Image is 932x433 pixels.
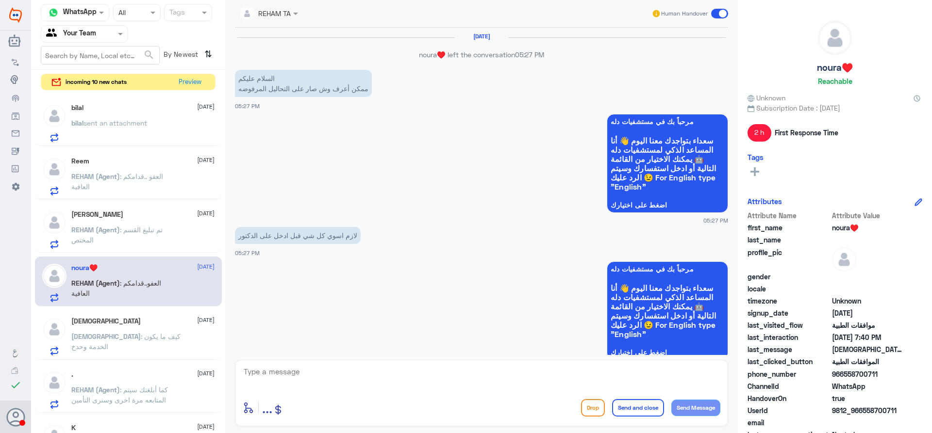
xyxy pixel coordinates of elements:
span: [DATE] [197,369,215,378]
span: Subscription Date : [DATE] [748,103,922,113]
span: [DATE] [197,262,215,271]
h5: bilal [71,104,83,112]
span: last_name [748,235,830,245]
span: Attribute Name [748,210,830,221]
span: last_interaction [748,332,830,342]
button: Send and close [612,399,664,417]
span: مرحباً بك في مستشفيات دله [611,265,724,273]
span: 2025-10-06T16:40:00.3554346Z [832,332,902,342]
h5: خالد شولان [71,210,123,219]
span: اضغط على اختيارك [611,201,724,209]
img: defaultAdmin.png [42,317,67,341]
span: الموافقات الطبية [832,356,902,367]
span: ChannelId [748,381,830,391]
span: Unknown [748,93,785,103]
img: defaultAdmin.png [818,21,851,54]
span: Attribute Value [832,210,902,221]
span: موافقات الطبية [832,320,902,330]
button: search [143,47,155,63]
span: 05:27 PM [235,250,260,256]
p: 6/10/2025, 5:27 PM [235,227,361,244]
span: sent an attachment [83,119,147,127]
img: defaultAdmin.png [42,157,67,181]
h6: Reachable [818,77,852,85]
span: مرحباً بك في مستشفيات دله [611,118,724,126]
img: defaultAdmin.png [42,264,67,288]
button: Drop [581,399,605,417]
i: check [10,379,21,391]
span: Human Handover [661,9,708,18]
span: سعداء بتواجدك معنا اليوم 👋 أنا المساعد الذكي لمستشفيات دله 🤖 يمكنك الاختيار من القائمة التالية أو... [611,283,724,338]
span: bilal [71,119,83,127]
div: Tags [168,7,185,19]
img: defaultAdmin.png [42,210,67,235]
button: Avatar [6,408,25,426]
span: profile_pic [748,247,830,270]
span: [DATE] [197,209,215,218]
span: Unknown [832,296,902,306]
h5: . [71,370,73,379]
span: : كما أبلغتك سيتم المتابعه مرة اخرى وسنرى التأمين [71,385,168,404]
span: 2 h [748,124,771,142]
span: 05:27 PM [515,50,544,59]
span: noura♥️ [832,223,902,233]
button: Send Message [671,400,720,416]
button: ... [262,397,272,418]
span: REHAM (Agent) [71,385,120,394]
span: signup_date [748,308,830,318]
img: defaultAdmin.png [42,370,67,395]
span: اضغط على اختيارك [611,349,724,356]
h6: Tags [748,153,764,161]
span: REHAM (Agent) [71,172,120,180]
span: UserId [748,405,830,416]
span: 05:27 PM [235,103,260,109]
span: null [832,417,902,428]
span: null [832,272,902,282]
h5: noura♥️ [817,62,853,73]
span: 9812_966558700711 [832,405,902,416]
span: By Newest [160,46,200,65]
i: ⇅ [204,46,212,62]
input: Search by Name, Local etc… [41,47,159,64]
span: HandoverOn [748,393,830,403]
span: REHAM (Agent) [71,279,120,287]
span: [DATE] [197,422,215,431]
h5: Reem [71,157,89,165]
span: : تم تبليغ القسم المختص [71,225,163,244]
span: last_message [748,344,830,354]
span: email [748,417,830,428]
img: defaultAdmin.png [42,104,67,128]
img: yourTeam.svg [46,27,61,41]
img: defaultAdmin.png [832,247,856,272]
span: phone_number [748,369,830,379]
span: locale [748,284,830,294]
img: Widebot Logo [9,7,22,23]
h5: سبحان الله [71,317,141,325]
span: timezone [748,296,830,306]
span: [DATE] [197,316,215,324]
h5: K [71,424,76,432]
span: 2025-03-18T18:17:02.393Z [832,308,902,318]
span: سعداء بتواجدك معنا اليوم 👋 أنا المساعد الذكي لمستشفيات دله 🤖 يمكنك الاختيار من القائمة التالية أو... [611,136,724,191]
h5: noura♥️ [71,264,98,272]
span: ... [262,399,272,416]
h6: Attributes [748,197,782,206]
p: noura♥️ left the conversation [235,49,728,60]
span: الله يعافيكم احد يرد [832,344,902,354]
span: last_clicked_button [748,356,830,367]
span: last_visited_flow [748,320,830,330]
span: [DEMOGRAPHIC_DATA] [71,332,141,340]
img: whatsapp.png [46,5,61,20]
span: 966558700711 [832,369,902,379]
span: 2 [832,381,902,391]
span: true [832,393,902,403]
p: 6/10/2025, 5:27 PM [235,70,372,97]
button: Preview [174,74,205,90]
span: incoming 10 new chats [66,78,127,86]
span: 05:27 PM [703,216,728,225]
h6: [DATE] [455,33,508,40]
span: [DATE] [197,156,215,164]
span: null [832,284,902,294]
span: : العفو ..قدامكم العافية [71,172,163,191]
span: First Response Time [775,128,838,138]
